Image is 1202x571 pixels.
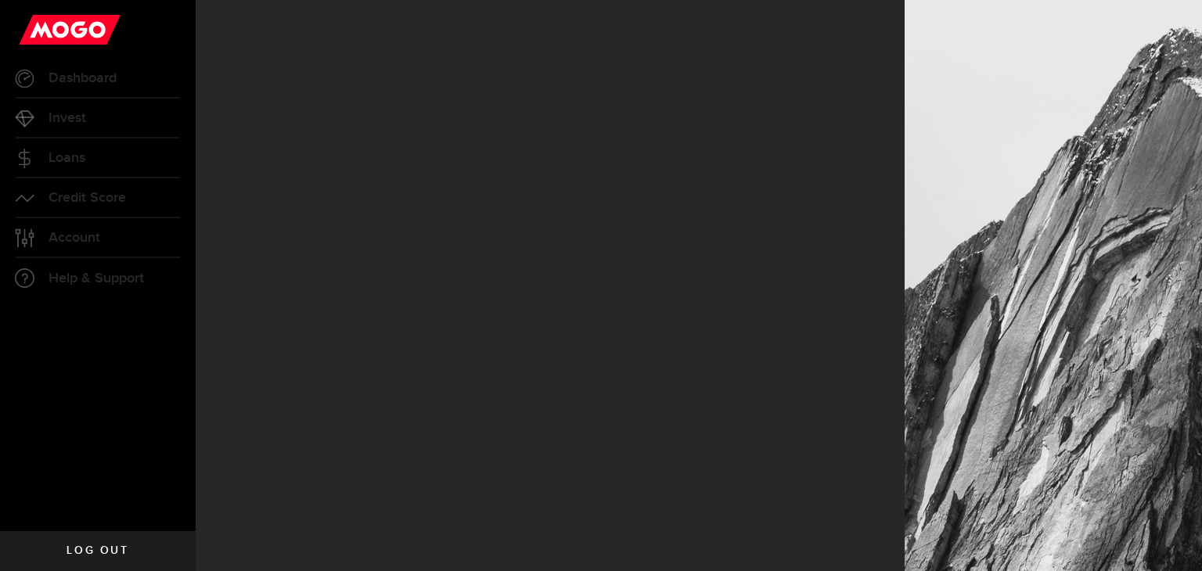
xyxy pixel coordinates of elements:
[49,71,117,85] span: Dashboard
[49,191,126,205] span: Credit Score
[49,151,85,165] span: Loans
[49,271,144,285] span: Help & Support
[49,231,100,245] span: Account
[67,545,128,556] span: Log out
[49,111,86,125] span: Invest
